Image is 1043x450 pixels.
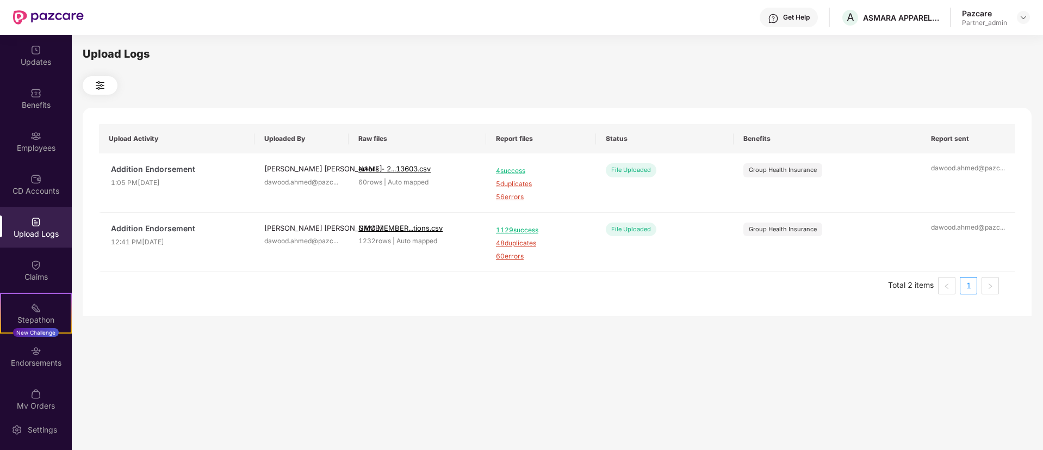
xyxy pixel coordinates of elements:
[358,237,391,245] span: 1232 rows
[358,224,443,232] span: GMC MEMBER...tions.csv
[13,10,84,24] img: New Pazcare Logo
[943,283,950,289] span: left
[111,178,245,188] span: 1:05 PM[DATE]
[30,88,41,98] img: svg+xml;base64,PHN2ZyBpZD0iQmVuZWZpdHMiIHhtbG5zPSJodHRwOi8vd3d3LnczLm9yZy8yMDAwL3N2ZyIgd2lkdGg9Ij...
[931,223,1005,233] div: dawood.ahmed@pazc
[94,79,107,92] img: svg+xml;base64,PHN2ZyB4bWxucz0iaHR0cDovL3d3dy53My5vcmcvMjAwMC9zdmciIHdpZHRoPSIyNCIgaGVpZ2h0PSIyNC...
[496,225,586,236] span: 1129 success
[384,178,386,186] span: |
[749,165,817,175] div: Group Health Insurance
[264,223,339,233] div: [PERSON_NAME] [PERSON_NAME]
[938,277,955,294] li: Previous Page
[606,223,656,236] div: File Uploaded
[333,178,338,186] span: ...
[264,163,339,174] div: [PERSON_NAME] [PERSON_NAME]
[393,237,395,245] span: |
[987,283,994,289] span: right
[863,13,939,23] div: ASMARA APPARELS INDIA PRIVATE LIMITED
[99,124,254,153] th: Upload Activity
[30,346,41,356] img: svg+xml;base64,PHN2ZyBpZD0iRW5kb3JzZW1lbnRzIiB4bWxucz0iaHR0cDovL3d3dy53My5vcmcvMjAwMC9zdmciIHdpZH...
[496,166,586,176] span: 4 success
[596,124,734,153] th: Status
[24,424,60,435] div: Settings
[349,124,486,153] th: Raw files
[30,303,41,313] img: svg+xml;base64,PHN2ZyB4bWxucz0iaHR0cDovL3d3dy53My5vcmcvMjAwMC9zdmciIHdpZHRoPSIyMSIgaGVpZ2h0PSIyMC...
[496,251,586,262] span: 60 errors
[496,179,586,189] span: 5 duplicates
[111,223,245,235] span: Addition Endorsement
[30,45,41,56] img: svg+xml;base64,PHN2ZyBpZD0iVXBkYXRlZCIgeG1sbnM9Imh0dHA6Ly93d3cudzMub3JnLzIwMDAvc3ZnIiB3aWR0aD0iMj...
[11,424,22,435] img: svg+xml;base64,PHN2ZyBpZD0iU2V0dGluZy0yMHgyMCIgeG1sbnM9Imh0dHA6Ly93d3cudzMub3JnLzIwMDAvc3ZnIiB3aW...
[358,164,431,173] span: errors - 2...13603.csv
[30,174,41,184] img: svg+xml;base64,PHN2ZyBpZD0iQ0RfQWNjb3VudHMiIGRhdGEtbmFtZT0iQ0QgQWNjb3VudHMiIHhtbG5zPSJodHRwOi8vd3...
[1,315,71,325] div: Stepathon
[264,177,339,188] div: dawood.ahmed@pazc
[1019,13,1028,22] img: svg+xml;base64,PHN2ZyBpZD0iRHJvcGRvd24tMzJ4MzIiIHhtbG5zPSJodHRwOi8vd3d3LnczLm9yZy8yMDAwL3N2ZyIgd2...
[396,237,437,245] span: Auto mapped
[388,178,429,186] span: Auto mapped
[962,19,1007,27] div: Partner_admin
[333,237,338,245] span: ...
[30,131,41,141] img: svg+xml;base64,PHN2ZyBpZD0iRW1wbG95ZWVzIiB4bWxucz0iaHR0cDovL3d3dy53My5vcmcvMjAwMC9zdmciIHdpZHRoPS...
[1000,164,1005,172] span: ...
[982,277,999,294] button: right
[111,163,245,175] span: Addition Endorsement
[783,13,810,22] div: Get Help
[254,124,349,153] th: Uploaded By
[847,11,854,24] span: A
[30,389,41,399] img: svg+xml;base64,PHN2ZyBpZD0iTXlfT3JkZXJzIiBkYXRhLW5hbWU9Ik15IE9yZGVycyIgeG1sbnM9Imh0dHA6Ly93d3cudz...
[938,277,955,294] button: left
[486,124,596,153] th: Report files
[888,277,934,294] li: Total 2 items
[734,124,921,153] th: Benefits
[264,236,339,246] div: dawood.ahmed@pazc
[931,163,1005,174] div: dawood.ahmed@pazc
[30,217,41,227] img: svg+xml;base64,PHN2ZyBpZD0iVXBsb2FkX0xvZ3MiIGRhdGEtbmFtZT0iVXBsb2FkIExvZ3MiIHhtbG5zPSJodHRwOi8vd3...
[749,225,817,234] div: Group Health Insurance
[921,124,1015,153] th: Report sent
[960,278,977,294] a: 1
[13,328,59,337] div: New Challenge
[962,8,1007,19] div: Pazcare
[496,238,586,249] span: 48 duplicates
[768,13,779,24] img: svg+xml;base64,PHN2ZyBpZD0iSGVscC0zMngzMiIgeG1sbnM9Imh0dHA6Ly93d3cudzMub3JnLzIwMDAvc3ZnIiB3aWR0aD...
[83,46,1032,63] div: Upload Logs
[606,163,656,177] div: File Uploaded
[111,237,245,248] span: 12:41 PM[DATE]
[30,260,41,270] img: svg+xml;base64,PHN2ZyBpZD0iQ2xhaW0iIHhtbG5zPSJodHRwOi8vd3d3LnczLm9yZy8yMDAwL3N2ZyIgd2lkdGg9IjIwIi...
[358,178,382,186] span: 60 rows
[496,192,586,202] span: 56 errors
[982,277,999,294] li: Next Page
[1000,223,1005,231] span: ...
